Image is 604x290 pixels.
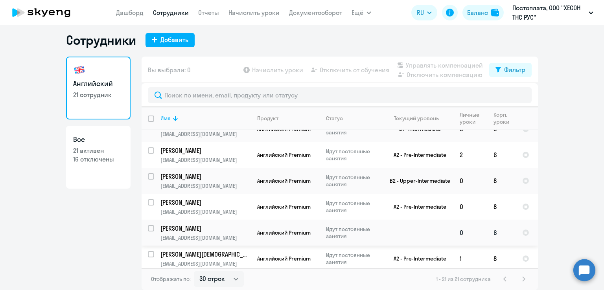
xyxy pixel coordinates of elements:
[66,32,136,48] h1: Сотрудники
[487,168,516,194] td: 8
[326,115,343,122] div: Статус
[326,115,380,122] div: Статус
[160,172,249,181] p: [PERSON_NAME]
[494,111,510,125] div: Корп. уроки
[73,146,123,155] p: 21 активен
[491,9,499,17] img: balance
[160,250,249,259] p: [PERSON_NAME][DEMOGRAPHIC_DATA]
[257,203,311,210] span: Английский Premium
[436,275,491,283] span: 1 - 21 из 21 сотрудника
[326,174,380,188] p: Идут постоянные занятия
[160,198,249,207] p: [PERSON_NAME]
[289,9,342,17] a: Документооборот
[160,260,250,267] p: [EMAIL_ADDRESS][DOMAIN_NAME]
[494,111,516,125] div: Корп. уроки
[66,126,131,189] a: Все21 активен16 отключены
[160,35,188,44] div: Добавить
[116,9,144,17] a: Дашборд
[160,130,250,138] p: [EMAIL_ADDRESS][DOMAIN_NAME]
[73,134,123,145] h3: Все
[153,9,189,17] a: Сотрудники
[257,177,311,184] span: Английский Premium
[460,111,487,125] div: Личные уроки
[460,111,482,125] div: Личные уроки
[380,168,453,194] td: B2 - Upper-Intermediate
[66,57,131,119] a: Английский21 сотрудник
[487,194,516,220] td: 8
[387,115,453,122] div: Текущий уровень
[148,65,191,75] span: Вы выбрали: 0
[394,115,439,122] div: Текущий уровень
[504,65,525,74] div: Фильтр
[145,33,195,47] button: Добавить
[453,142,487,168] td: 2
[326,226,380,240] p: Идут постоянные занятия
[73,155,123,163] p: 16 отключены
[326,148,380,162] p: Идут постоянные занятия
[160,234,250,241] p: [EMAIL_ADDRESS][DOMAIN_NAME]
[198,9,219,17] a: Отчеты
[380,194,453,220] td: A2 - Pre-Intermediate
[326,251,380,266] p: Идут постоянные занятия
[411,5,437,20] button: RU
[160,172,250,181] a: [PERSON_NAME]
[151,275,191,283] span: Отображать по:
[487,246,516,272] td: 8
[352,5,371,20] button: Ещё
[417,8,424,17] span: RU
[160,250,250,259] a: [PERSON_NAME][DEMOGRAPHIC_DATA]
[160,146,249,155] p: [PERSON_NAME]
[453,168,487,194] td: 0
[257,115,278,122] div: Продукт
[73,79,123,89] h3: Английский
[160,224,250,233] a: [PERSON_NAME]
[508,3,597,22] button: Постоплата, ООО "ХЕСОН ТНС РУС"
[160,146,250,155] a: [PERSON_NAME]
[160,156,250,163] p: [EMAIL_ADDRESS][DOMAIN_NAME]
[228,9,280,17] a: Начислить уроки
[257,255,311,262] span: Английский Premium
[73,90,123,99] p: 21 сотрудник
[489,63,532,77] button: Фильтр
[160,115,250,122] div: Имя
[453,246,487,272] td: 1
[487,220,516,246] td: 6
[257,151,311,158] span: Английский Premium
[462,5,504,20] button: Балансbalance
[326,200,380,214] p: Идут постоянные занятия
[380,246,453,272] td: A2 - Pre-Intermediate
[487,142,516,168] td: 6
[160,224,249,233] p: [PERSON_NAME]
[160,198,250,207] a: [PERSON_NAME]
[512,3,586,22] p: Постоплата, ООО "ХЕСОН ТНС РУС"
[467,8,488,17] div: Баланс
[160,115,171,122] div: Имя
[453,194,487,220] td: 0
[380,142,453,168] td: A2 - Pre-Intermediate
[148,87,532,103] input: Поиск по имени, email, продукту или статусу
[160,208,250,215] p: [EMAIL_ADDRESS][DOMAIN_NAME]
[73,64,86,76] img: english
[257,229,311,236] span: Английский Premium
[160,182,250,189] p: [EMAIL_ADDRESS][DOMAIN_NAME]
[257,115,319,122] div: Продукт
[352,8,363,17] span: Ещё
[453,220,487,246] td: 0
